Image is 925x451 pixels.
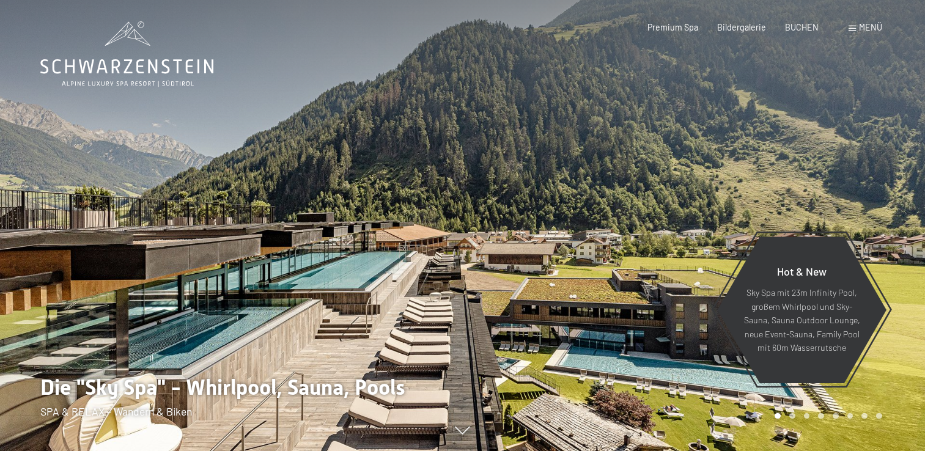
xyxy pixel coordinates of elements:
div: Carousel Page 4 [818,413,824,419]
a: Premium Spa [647,22,698,32]
p: Sky Spa mit 23m Infinity Pool, großem Whirlpool und Sky-Sauna, Sauna Outdoor Lounge, neue Event-S... [743,286,860,355]
a: BUCHEN [785,22,819,32]
div: Carousel Page 3 [804,413,810,419]
a: Bildergalerie [717,22,766,32]
div: Carousel Page 5 [833,413,839,419]
a: Hot & New Sky Spa mit 23m Infinity Pool, großem Whirlpool und Sky-Sauna, Sauna Outdoor Lounge, ne... [717,236,887,384]
div: Carousel Page 6 [847,413,853,419]
div: Carousel Page 7 [861,413,868,419]
div: Carousel Pagination [770,413,882,419]
span: Hot & New [777,265,827,278]
div: Carousel Page 2 [789,413,795,419]
div: Carousel Page 8 [876,413,882,419]
div: Carousel Page 1 (Current Slide) [775,413,781,419]
span: Menü [859,22,882,32]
